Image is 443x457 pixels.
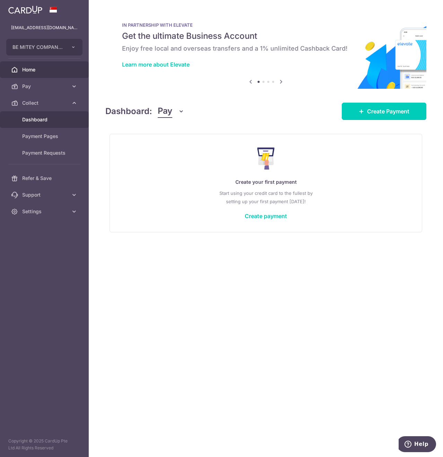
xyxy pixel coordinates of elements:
[22,149,68,156] span: Payment Requests
[22,191,68,198] span: Support
[22,100,68,106] span: Collect
[12,44,64,51] span: BE MITEY COMPANY PTE. LTD.
[6,39,82,55] button: BE MITEY COMPANY PTE. LTD.
[124,178,408,186] p: Create your first payment
[22,133,68,140] span: Payment Pages
[158,105,184,118] button: Pay
[122,31,410,42] h5: Get the ultimate Business Account
[122,22,410,28] p: IN PARTNERSHIP WITH ELEVATE
[257,147,275,170] img: Make Payment
[11,24,78,31] p: [EMAIL_ADDRESS][DOMAIN_NAME]
[22,83,68,90] span: Pay
[105,105,152,118] h4: Dashboard:
[245,213,287,219] a: Create payment
[367,107,409,115] span: Create Payment
[342,103,426,120] a: Create Payment
[22,116,68,123] span: Dashboard
[124,189,408,206] p: Start using your credit card to the fullest by setting up your first payment [DATE]!
[8,6,42,14] img: CardUp
[105,11,426,89] img: Renovation banner
[158,105,172,118] span: Pay
[22,208,68,215] span: Settings
[122,61,190,68] a: Learn more about Elevate
[22,66,68,73] span: Home
[122,44,410,53] h6: Enjoy free local and overseas transfers and a 1% unlimited Cashback Card!
[22,175,68,182] span: Refer & Save
[399,436,436,454] iframe: Opens a widget where you can find more information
